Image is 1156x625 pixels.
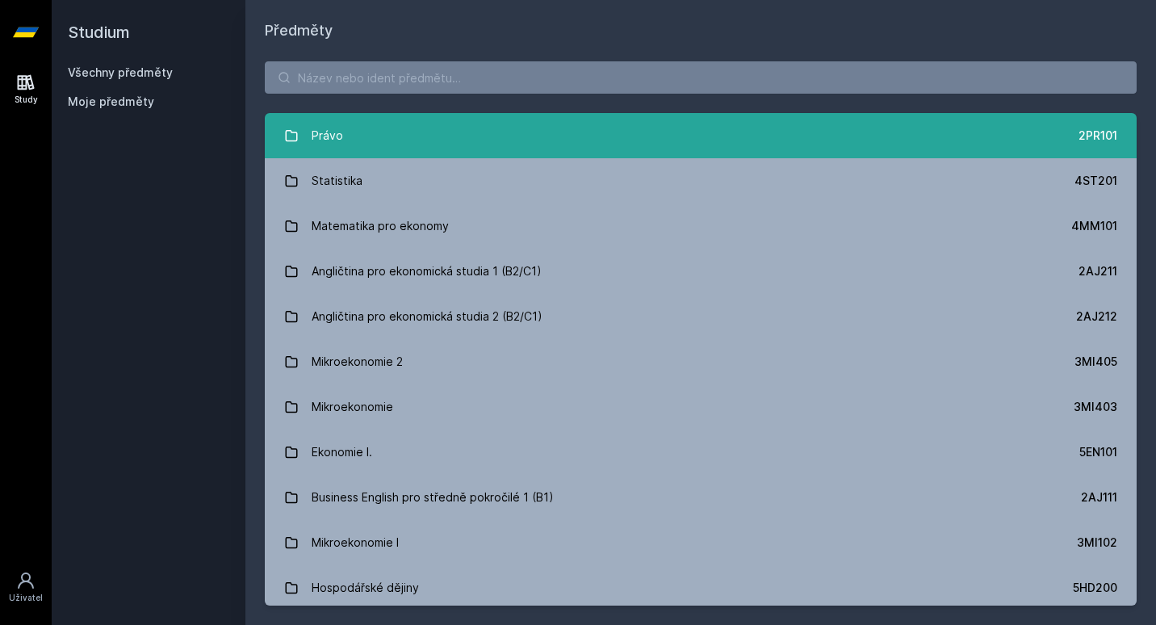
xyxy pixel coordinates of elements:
[68,94,154,110] span: Moje předměty
[3,65,48,114] a: Study
[265,113,1137,158] a: Právo 2PR101
[1077,535,1117,551] div: 3MI102
[265,475,1137,520] a: Business English pro středně pokročilé 1 (B1) 2AJ111
[312,391,393,423] div: Mikroekonomie
[312,572,419,604] div: Hospodářské dějiny
[265,430,1137,475] a: Ekonomie I. 5EN101
[68,65,173,79] a: Všechny předměty
[265,339,1137,384] a: Mikroekonomie 2 3MI405
[265,61,1137,94] input: Název nebo ident předmětu…
[15,94,38,106] div: Study
[1079,444,1117,460] div: 5EN101
[265,249,1137,294] a: Angličtina pro ekonomická studia 1 (B2/C1) 2AJ211
[312,526,399,559] div: Mikroekonomie I
[265,158,1137,203] a: Statistika 4ST201
[1074,354,1117,370] div: 3MI405
[1071,218,1117,234] div: 4MM101
[3,563,48,612] a: Uživatel
[312,346,403,378] div: Mikroekonomie 2
[265,19,1137,42] h1: Předměty
[9,592,43,604] div: Uživatel
[265,520,1137,565] a: Mikroekonomie I 3MI102
[312,436,372,468] div: Ekonomie I.
[1074,173,1117,189] div: 4ST201
[265,294,1137,339] a: Angličtina pro ekonomická studia 2 (B2/C1) 2AJ212
[312,120,343,152] div: Právo
[312,300,542,333] div: Angličtina pro ekonomická studia 2 (B2/C1)
[1079,128,1117,144] div: 2PR101
[312,481,554,514] div: Business English pro středně pokročilé 1 (B1)
[265,203,1137,249] a: Matematika pro ekonomy 4MM101
[1081,489,1117,505] div: 2AJ111
[1074,399,1117,415] div: 3MI403
[265,565,1137,610] a: Hospodářské dějiny 5HD200
[312,210,449,242] div: Matematika pro ekonomy
[312,165,362,197] div: Statistika
[265,384,1137,430] a: Mikroekonomie 3MI403
[1079,263,1117,279] div: 2AJ211
[1073,580,1117,596] div: 5HD200
[1076,308,1117,325] div: 2AJ212
[312,255,542,287] div: Angličtina pro ekonomická studia 1 (B2/C1)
